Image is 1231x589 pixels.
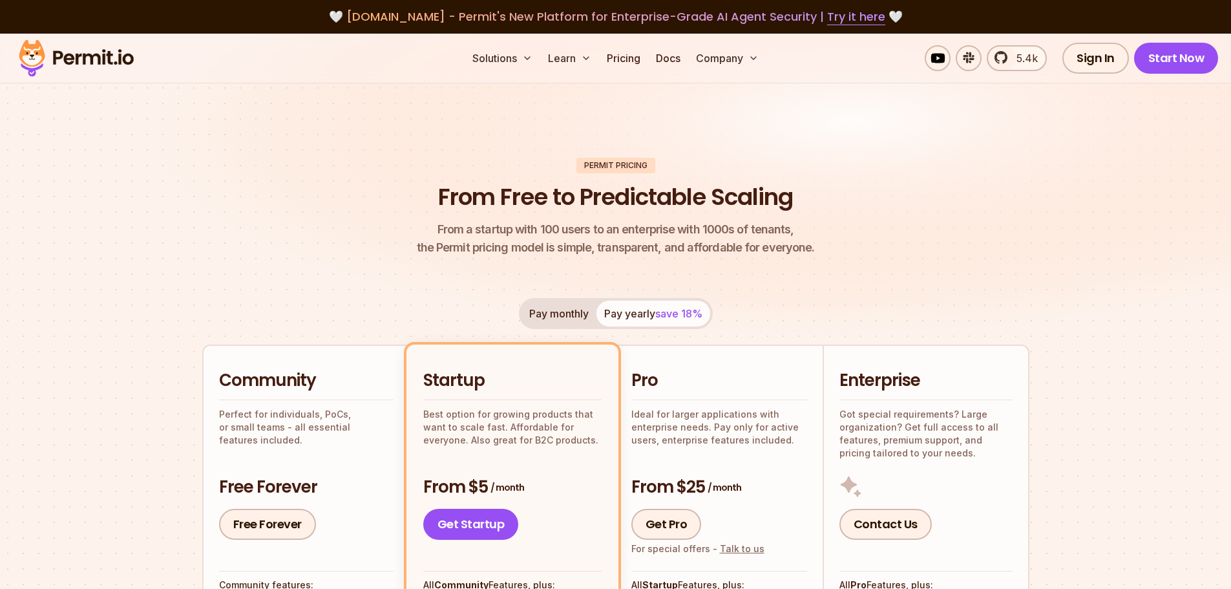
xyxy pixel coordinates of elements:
[219,476,394,499] h3: Free Forever
[423,369,602,392] h2: Startup
[417,220,815,239] span: From a startup with 100 users to an enterprise with 1000s of tenants,
[1062,43,1129,74] a: Sign In
[423,408,602,447] p: Best option for growing products that want to scale fast. Affordable for everyone. Also great for...
[839,369,1013,392] h2: Enterprise
[631,369,807,392] h2: Pro
[839,509,932,540] a: Contact Us
[346,8,885,25] span: [DOMAIN_NAME] - Permit's New Platform for Enterprise-Grade AI Agent Security |
[987,45,1047,71] a: 5.4k
[467,45,538,71] button: Solutions
[13,36,140,80] img: Permit logo
[602,45,646,71] a: Pricing
[708,481,741,494] span: / month
[651,45,686,71] a: Docs
[631,408,807,447] p: Ideal for larger applications with enterprise needs. Pay only for active users, enterprise featur...
[631,509,702,540] a: Get Pro
[219,408,394,447] p: Perfect for individuals, PoCs, or small teams - all essential features included.
[631,542,764,555] div: For special offers -
[576,158,655,173] div: Permit Pricing
[219,369,394,392] h2: Community
[1134,43,1219,74] a: Start Now
[839,408,1013,460] p: Got special requirements? Large organization? Get full access to all features, premium support, a...
[423,509,519,540] a: Get Startup
[720,543,764,554] a: Talk to us
[521,301,596,327] button: Pay monthly
[490,481,524,494] span: / month
[438,181,793,213] h1: From Free to Predictable Scaling
[543,45,596,71] button: Learn
[31,8,1200,26] div: 🤍 🤍
[1009,50,1038,66] span: 5.4k
[691,45,764,71] button: Company
[827,8,885,25] a: Try it here
[423,476,602,499] h3: From $5
[631,476,807,499] h3: From $25
[417,220,815,257] p: the Permit pricing model is simple, transparent, and affordable for everyone.
[219,509,316,540] a: Free Forever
